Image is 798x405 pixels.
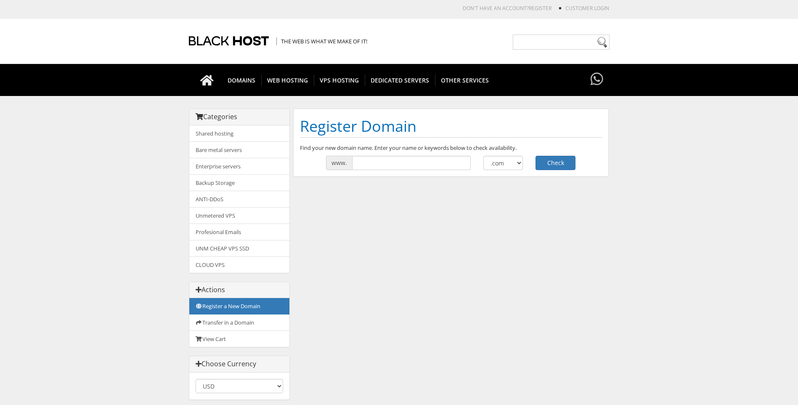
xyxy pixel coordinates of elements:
[196,360,283,368] h3: Choose Currency
[222,64,262,96] a: DOMAINS
[189,158,289,175] a: Enterprise servers
[189,256,289,273] a: CLOUD VPS
[189,125,289,142] a: Shared hosting
[189,298,289,314] a: Register a New Domain
[326,156,352,170] span: www.
[189,207,289,224] a: Unmetered VPS
[196,286,283,294] h3: Actions
[536,156,575,170] button: Check
[192,64,222,96] a: Go to homepage
[565,5,609,12] a: Customer Login
[261,64,314,96] a: WEB HOSTING
[450,5,551,12] li: Don't have an account?
[314,75,365,86] span: VPS HOSTING
[435,64,495,96] a: OTHER SERVICES
[189,174,289,191] a: Backup Storage
[189,330,289,347] a: View Cart
[276,37,367,45] span: The Web is what we make of it!
[189,191,289,208] a: ANTI-DDoS
[365,64,435,96] a: DEDICATED SERVERS
[189,314,289,331] a: Transfer in a Domain
[435,75,495,86] span: OTHER SERVICES
[261,75,314,86] span: WEB HOSTING
[189,224,289,240] a: Profesional Emails
[300,144,602,152] p: Find your new domain name. Enter your name or keywords below to check availability.
[300,115,602,138] h1: Register Domain
[189,240,289,257] a: UNM CHEAP VPS SSD
[589,64,605,95] a: Have questions?
[189,141,289,158] a: Bare metal servers
[529,5,551,12] a: REGISTER
[365,75,435,86] span: DEDICATED SERVERS
[314,64,365,96] a: VPS HOSTING
[222,75,262,86] span: DOMAINS
[196,113,283,121] h3: Categories
[513,35,610,50] input: Need help?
